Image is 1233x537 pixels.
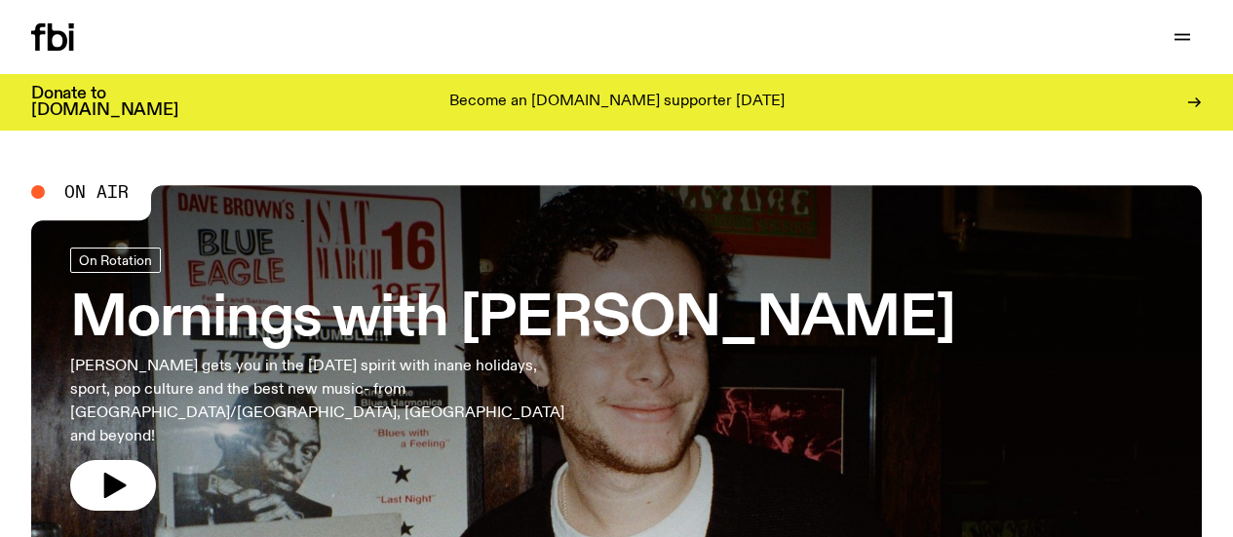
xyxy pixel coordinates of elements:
[79,253,152,268] span: On Rotation
[64,183,129,201] span: On Air
[70,292,955,347] h3: Mornings with [PERSON_NAME]
[70,248,161,273] a: On Rotation
[70,355,569,448] p: [PERSON_NAME] gets you in the [DATE] spirit with inane holidays, sport, pop culture and the best ...
[70,248,955,511] a: Mornings with [PERSON_NAME][PERSON_NAME] gets you in the [DATE] spirit with inane holidays, sport...
[31,86,178,119] h3: Donate to [DOMAIN_NAME]
[449,94,785,111] p: Become an [DOMAIN_NAME] supporter [DATE]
